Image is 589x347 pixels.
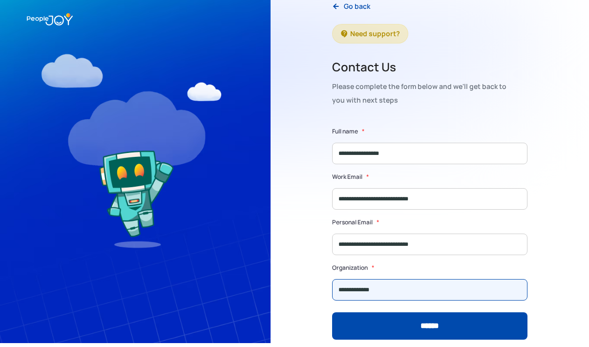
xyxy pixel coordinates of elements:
label: Organization [332,263,368,273]
label: Personal Email [332,217,373,227]
h2: Contact Us [332,59,508,75]
form: Support Form [332,127,527,340]
label: Full name [332,127,358,136]
div: Need support? [350,27,400,41]
label: Work Email [332,172,362,182]
div: Go back [344,1,370,11]
div: Please complete the form below and we'll get back to you with next steps [332,80,508,107]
